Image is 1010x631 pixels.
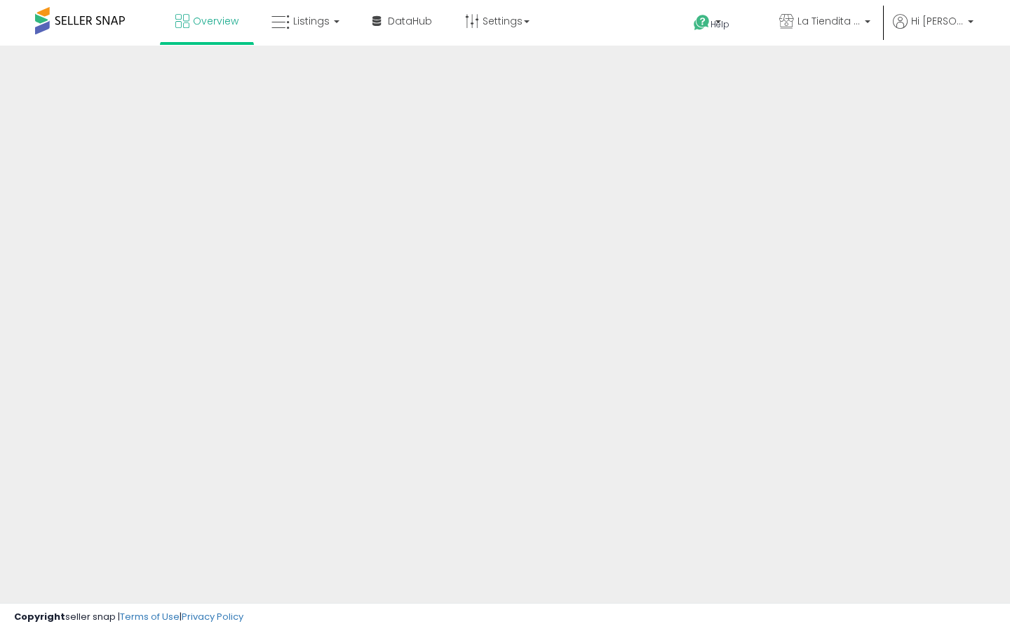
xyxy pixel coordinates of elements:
a: Help [682,4,757,46]
a: Privacy Policy [182,610,243,623]
span: Overview [193,14,238,28]
i: Get Help [693,14,711,32]
span: Hi [PERSON_NAME] [911,14,964,28]
span: DataHub [388,14,432,28]
a: Terms of Use [120,610,180,623]
span: Help [711,18,729,30]
span: Listings [293,14,330,28]
strong: Copyright [14,610,65,623]
span: La Tiendita Distributions [797,14,861,28]
a: Hi [PERSON_NAME] [893,14,974,46]
div: seller snap | | [14,611,243,624]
